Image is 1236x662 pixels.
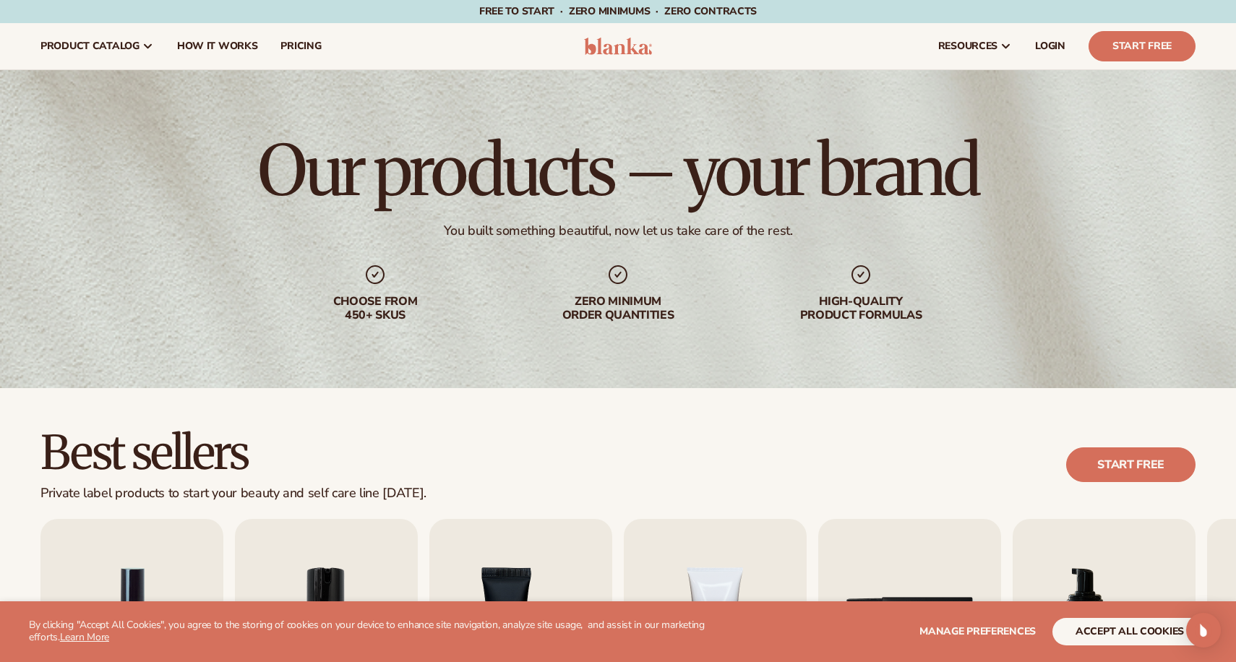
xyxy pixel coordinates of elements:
span: resources [938,40,997,52]
div: Open Intercom Messenger [1186,613,1221,648]
div: Private label products to start your beauty and self care line [DATE]. [40,486,426,502]
a: How It Works [166,23,270,69]
span: Manage preferences [919,624,1036,638]
p: By clicking "Accept All Cookies", you agree to the storing of cookies on your device to enhance s... [29,619,729,644]
a: LOGIN [1023,23,1077,69]
a: Start free [1066,447,1196,482]
span: LOGIN [1035,40,1065,52]
img: logo [584,38,653,55]
span: product catalog [40,40,140,52]
div: High-quality product formulas [768,295,953,322]
span: How It Works [177,40,258,52]
span: pricing [280,40,321,52]
h2: Best sellers [40,429,426,477]
a: product catalog [29,23,166,69]
span: Free to start · ZERO minimums · ZERO contracts [479,4,757,18]
a: resources [927,23,1023,69]
div: Choose from 450+ Skus [283,295,468,322]
a: Learn More [60,630,109,644]
a: Start Free [1089,31,1196,61]
a: pricing [269,23,332,69]
div: You built something beautiful, now let us take care of the rest. [444,223,793,239]
div: Zero minimum order quantities [525,295,711,322]
button: Manage preferences [919,618,1036,645]
h1: Our products – your brand [258,136,978,205]
button: accept all cookies [1052,618,1207,645]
